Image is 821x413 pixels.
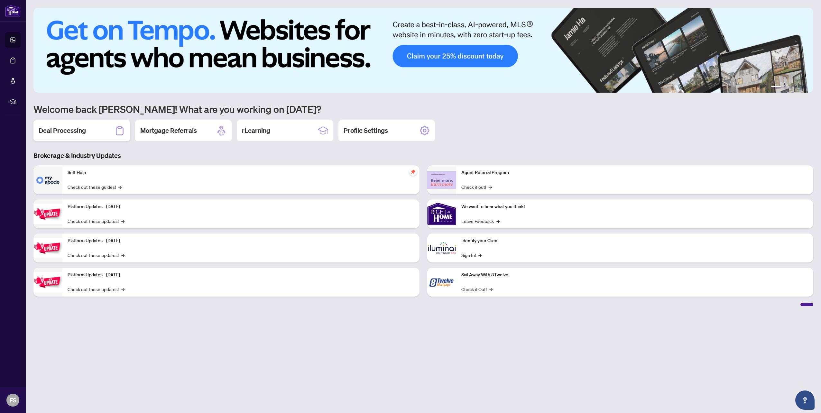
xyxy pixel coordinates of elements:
img: Platform Updates - July 21, 2025 [33,204,62,224]
p: Platform Updates - [DATE] [68,237,414,244]
p: We want to hear what you think! [461,203,808,210]
img: Agent Referral Program [427,171,456,189]
span: → [121,217,125,225]
img: We want to hear what you think! [427,199,456,228]
span: FS [10,396,16,405]
img: Slide 0 [33,8,813,93]
img: Platform Updates - July 8, 2025 [33,238,62,258]
button: 2 [784,86,786,89]
a: Check out these guides!→ [68,183,122,190]
img: Sail Away With 8Twelve [427,268,456,297]
button: 5 [799,86,802,89]
img: Identify your Client [427,234,456,262]
img: logo [5,5,21,17]
span: → [496,217,500,225]
button: 3 [789,86,791,89]
button: 6 [804,86,807,89]
span: pushpin [409,168,417,176]
span: → [121,286,125,293]
a: Check out these updates!→ [68,252,125,259]
p: Platform Updates - [DATE] [68,271,414,279]
img: Self-Help [33,165,62,194]
span: → [489,183,492,190]
a: Leave Feedback→ [461,217,500,225]
span: → [489,286,493,293]
p: Sail Away With 8Twelve [461,271,808,279]
a: Check it out!→ [461,183,492,190]
button: 4 [794,86,797,89]
h2: Mortgage Referrals [140,126,197,135]
p: Self-Help [68,169,414,176]
button: 1 [771,86,781,89]
span: → [121,252,125,259]
h2: Deal Processing [39,126,86,135]
button: Open asap [795,390,815,410]
h3: Brokerage & Industry Updates [33,151,813,160]
span: → [118,183,122,190]
h1: Welcome back [PERSON_NAME]! What are you working on [DATE]? [33,103,813,115]
a: Check out these updates!→ [68,286,125,293]
a: Check out these updates!→ [68,217,125,225]
img: Platform Updates - June 23, 2025 [33,272,62,292]
p: Identify your Client [461,237,808,244]
p: Agent Referral Program [461,169,808,176]
a: Check it Out!→ [461,286,493,293]
h2: Profile Settings [344,126,388,135]
a: Sign In!→ [461,252,482,259]
h2: rLearning [242,126,270,135]
span: → [478,252,482,259]
p: Platform Updates - [DATE] [68,203,414,210]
